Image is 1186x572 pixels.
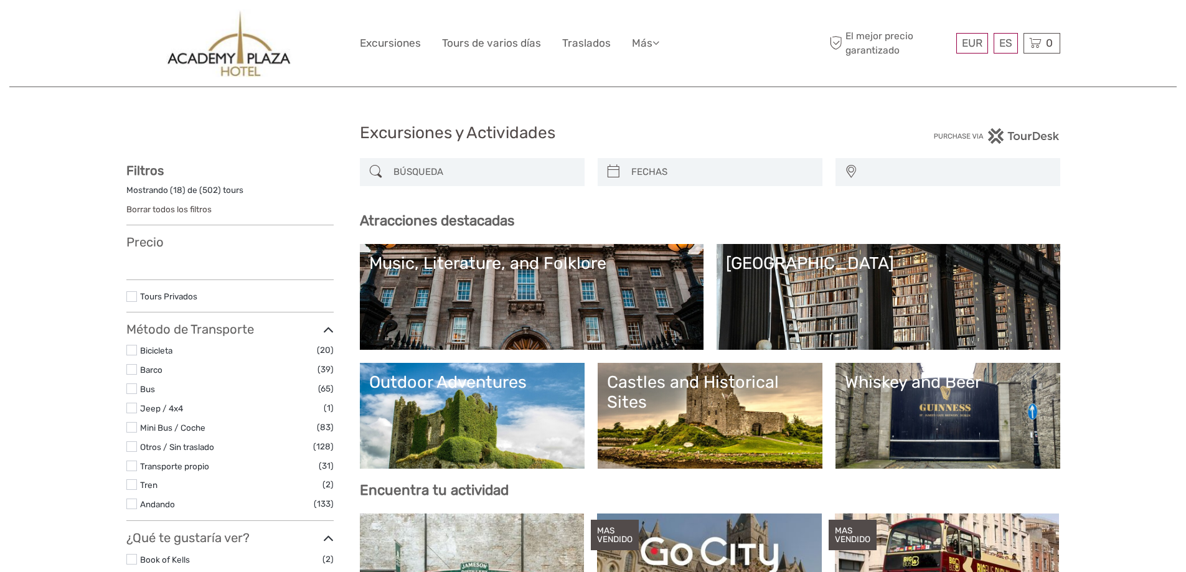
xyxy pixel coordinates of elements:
a: Andando [140,499,175,509]
a: Transporte propio [140,461,209,471]
a: Otros / Sin traslado [140,442,214,452]
input: FECHAS [626,161,816,183]
span: EUR [962,37,982,49]
a: Book of Kells [140,555,190,565]
a: Bus [140,384,155,394]
span: (2) [322,477,334,492]
a: Más [632,34,659,52]
a: Outdoor Adventures [369,372,575,459]
input: BÚSQUEDA [388,161,578,183]
a: Bicicleta [140,345,172,355]
h3: ¿Qué te gustaría ver? [126,530,334,545]
div: Mostrando ( ) de ( ) tours [126,184,334,204]
h3: Método de Transporte [126,322,334,337]
div: [GEOGRAPHIC_DATA] [726,253,1051,273]
span: (65) [318,382,334,396]
label: 18 [173,184,182,196]
a: Tours Privados [140,291,197,301]
div: Music, Literature, and Folklore [369,253,694,273]
div: MAS VENDIDO [591,520,639,551]
span: (2) [322,552,334,566]
a: Music, Literature, and Folklore [369,253,694,340]
img: 457-0a7e1a9d-b643-4ac7-a2fe-f86dc3318720_logo_big.jpg [166,9,293,77]
b: Atracciones destacadas [360,212,514,229]
a: Tours de varios días [442,34,541,52]
div: Castles and Historical Sites [607,372,813,413]
label: 502 [202,184,218,196]
a: Traslados [562,34,611,52]
a: Mini Bus / Coche [140,423,205,433]
a: [GEOGRAPHIC_DATA] [726,253,1051,340]
a: Excursiones [360,34,421,52]
a: Barco [140,365,162,375]
div: ES [994,33,1018,54]
div: Whiskey and Beer [845,372,1051,392]
b: Encuentra tu actividad [360,482,509,499]
span: (1) [324,401,334,415]
span: (31) [319,459,334,473]
img: PurchaseViaTourDesk.png [933,128,1060,144]
a: Whiskey and Beer [845,372,1051,459]
span: 0 [1044,37,1055,49]
span: (83) [317,420,334,434]
span: El mejor precio garantizado [827,29,953,57]
div: MAS VENDIDO [829,520,877,551]
span: (128) [313,439,334,454]
a: Castles and Historical Sites [607,372,813,459]
a: Borrar todos los filtros [126,204,212,214]
span: (133) [314,497,334,511]
span: (20) [317,343,334,357]
a: Tren [140,480,158,490]
span: (39) [318,362,334,377]
strong: Filtros [126,163,164,178]
h1: Excursiones y Actividades [360,123,827,143]
a: Jeep / 4x4 [140,403,183,413]
div: Outdoor Adventures [369,372,575,392]
h3: Precio [126,235,334,250]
